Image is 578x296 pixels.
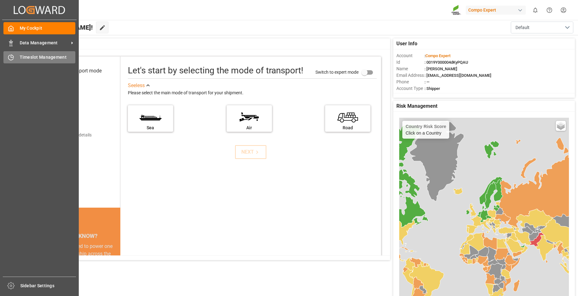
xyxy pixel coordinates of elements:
span: Phone [396,79,425,85]
span: Name [396,66,425,72]
div: Air [230,125,269,131]
span: Switch to expert mode [315,69,359,74]
span: Timeslot Management [20,54,76,61]
div: NEXT [241,148,260,156]
span: Data Management [20,40,69,46]
span: : [EMAIL_ADDRESS][DOMAIN_NAME] [425,73,491,78]
button: show 0 new notifications [528,3,542,17]
a: Layers [556,121,566,131]
img: Screenshot%202023-09-29%20at%2010.02.21.png_1712312052.png [451,5,461,16]
span: Sidebar Settings [20,283,76,289]
span: User Info [396,40,417,47]
div: Compo Expert [466,6,526,15]
span: Email Address [396,72,425,79]
span: My Cockpit [20,25,76,32]
span: : Shipper [425,86,440,91]
span: Compo Expert [425,53,450,58]
button: Compo Expert [466,4,528,16]
span: Account Type [396,85,425,92]
h4: Country Risk Score [405,124,446,129]
span: : 0019Y000004dKyPQAU [425,60,468,65]
span: : [425,53,450,58]
div: Let's start by selecting the mode of transport! [128,64,303,77]
div: Click on a Country [405,124,446,136]
a: My Cockpit [3,22,75,34]
div: Please select the main mode of transport for your shipment. [128,89,377,97]
span: Default [515,24,530,31]
div: Select transport mode [53,67,102,75]
button: Help Center [542,3,556,17]
span: Account [396,52,425,59]
div: See less [128,82,145,89]
span: : — [425,80,430,84]
button: next slide / item [112,243,120,295]
div: Sea [131,125,170,131]
a: Timeslot Management [3,51,75,63]
span: Risk Management [396,102,437,110]
button: open menu [511,22,573,33]
div: Road [328,125,367,131]
span: : [PERSON_NAME] [425,67,457,71]
button: NEXT [235,145,266,159]
span: Id [396,59,425,66]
